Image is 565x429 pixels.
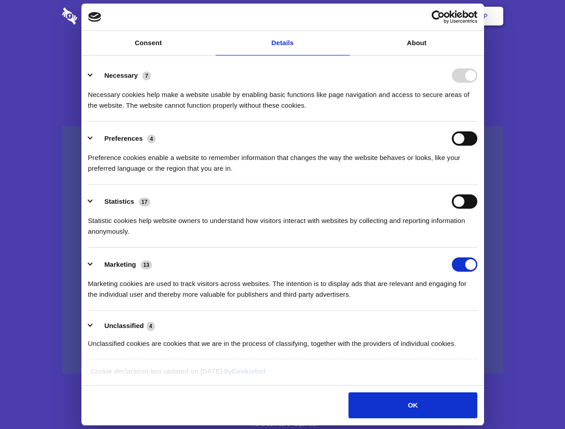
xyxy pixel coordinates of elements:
a: Wistia video thumbnail [62,126,503,374]
a: Consent [81,31,216,55]
label: Preferences [104,135,143,142]
div: Necessary cookies help make a website usable by enabling basic functions like page navigation and... [88,83,477,111]
button: Statistics (17) [88,194,156,209]
span: 13 [140,261,152,269]
button: OK [348,392,477,418]
img: logo-wordmark-white-trans-d4663122ce5f474addd5e946df7df03e33cb6a1c49d2221995e7729f52c070b2.svg [62,8,139,25]
a: Login [406,2,445,30]
button: Necessary (7) [88,68,157,83]
a: About [350,31,484,55]
button: Preferences (4) [88,131,161,146]
label: Necessary [104,71,138,79]
a: Contact [363,2,404,30]
iframe: Drift Widget Chat Controller [520,384,554,418]
button: Marketing (13) [88,257,158,272]
h1: Eliminate Slack Data Loss. [62,40,503,72]
span: 7 [142,71,151,80]
button: Unclassified (4) [88,320,161,332]
img: logo [88,12,102,22]
div: Statistic cookies help website owners to understand how visitors interact with websites by collec... [88,209,477,237]
h4: Auto-redaction of sensitive data, encrypted data sharing and self-destructing private chats. Shar... [62,81,503,111]
a: Usercentrics Cookiebot - opens in a new window [399,10,477,24]
a: Pricing [263,2,302,30]
div: Unclassified cookies are cookies that we are in the process of classifying, together with the pro... [88,332,477,349]
span: 4 [147,322,155,331]
div: Marketing cookies are used to track visitors across websites. The intention is to display ads tha... [88,272,477,300]
span: 17 [139,198,150,206]
a: Details [216,31,350,55]
div: Cookie declaration last updated on [DATE] by [84,366,481,383]
label: Marketing [104,261,136,268]
div: Preference cookies enable a website to remember information that changes the way the website beha... [88,146,477,174]
span: 4 [147,135,156,143]
a: Cookiebot [232,367,266,375]
label: Statistics [104,198,134,205]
